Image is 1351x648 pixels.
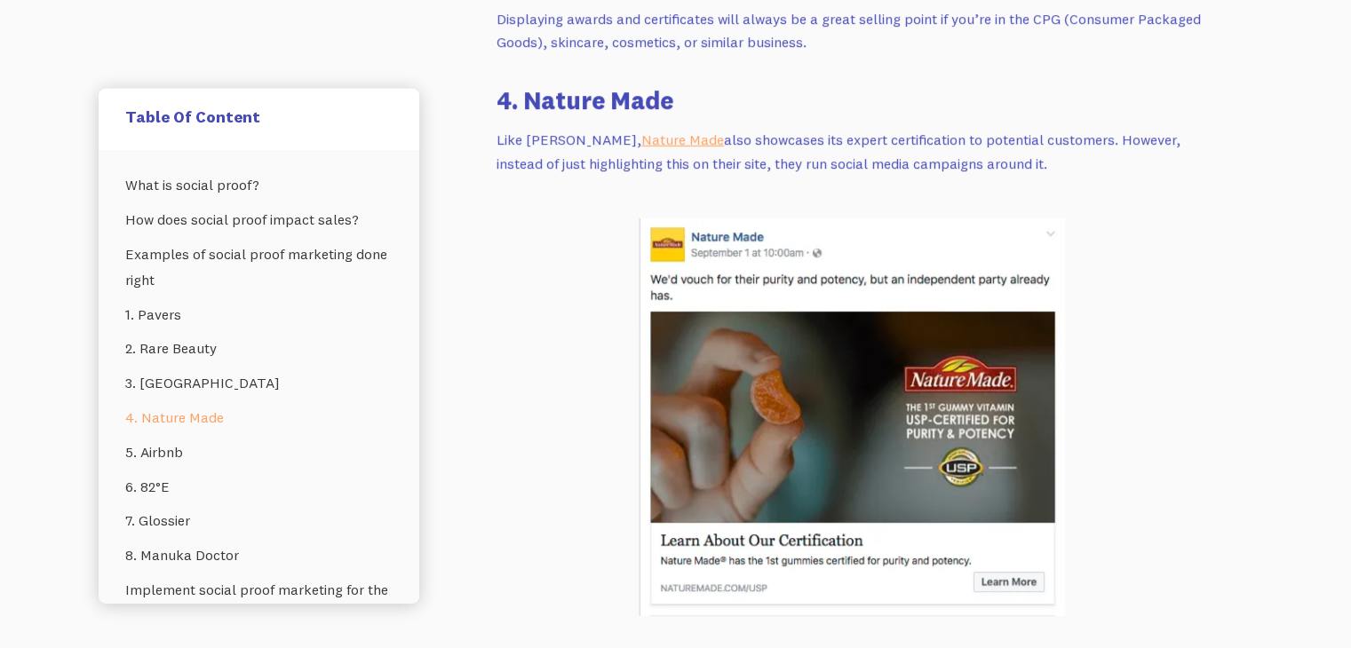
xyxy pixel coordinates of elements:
p: Displaying awards and certificates will always be a great selling point if you’re in the CPG (Con... [497,7,1207,54]
a: 3. [GEOGRAPHIC_DATA] [125,366,393,400]
h5: Table Of Content [125,107,393,127]
a: 4. Nature Made [125,400,393,435]
a: How does social proof impact sales? [125,202,393,237]
a: 1. Pavers [125,297,393,332]
img: Social proof marketing examples [639,218,1065,616]
a: 8. Manuka Doctor [125,538,393,573]
a: 2. Rare Beauty [125,331,393,366]
a: 5. Airbnb [125,435,393,470]
a: Nature Made [641,130,724,148]
a: Implement social proof marketing for the win! [125,573,393,633]
a: 7. Glossier [125,503,393,538]
a: Examples of social proof marketing done right [125,237,393,297]
a: What is social proof? [125,168,393,202]
a: 6. 82°E [125,470,393,504]
p: Like [PERSON_NAME], also showcases its expert certification to potential customers. However, inst... [497,128,1207,175]
h3: 4. Nature Made [497,83,1207,117]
